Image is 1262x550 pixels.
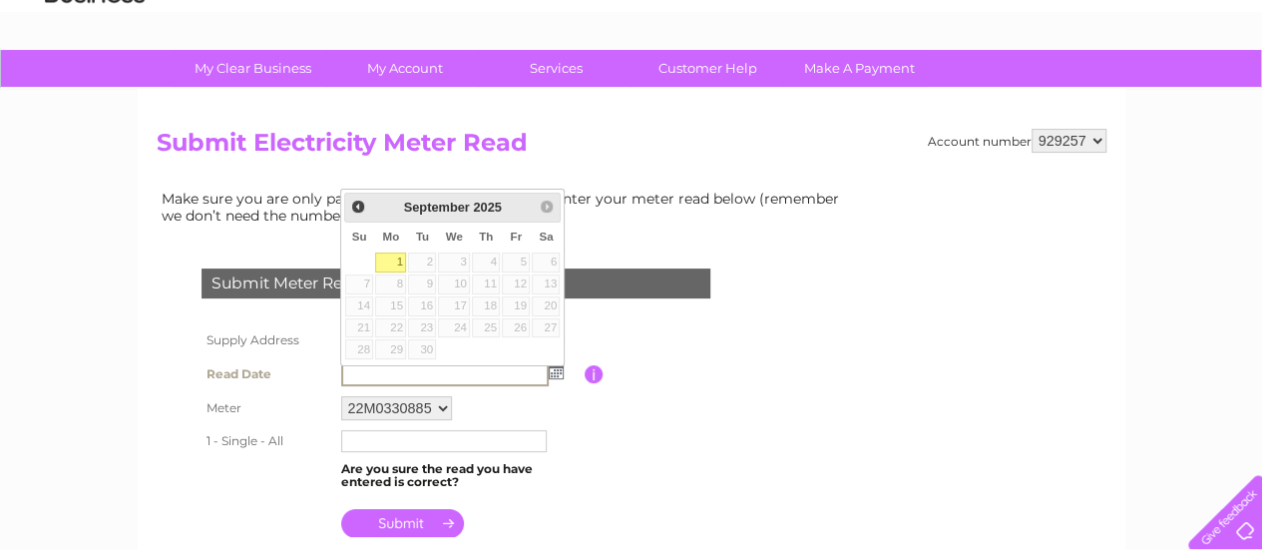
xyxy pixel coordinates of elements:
[157,129,1106,167] h2: Submit Electricity Meter Read
[510,231,522,243] span: Friday
[777,50,942,87] a: Make A Payment
[347,196,370,219] a: Prev
[1196,85,1243,100] a: Log out
[161,11,1103,97] div: Clear Business is a trading name of Verastar Limited (registered in [GEOGRAPHIC_DATA] No. 3667643...
[585,365,604,383] input: Information
[961,85,1005,100] a: Energy
[197,425,336,457] th: 1 - Single - All
[539,231,553,243] span: Saturday
[375,253,406,273] a: 1
[404,200,470,215] span: September
[202,269,710,298] div: Submit Meter Read
[197,391,336,425] th: Meter
[1129,85,1178,100] a: Contact
[336,457,585,495] td: Are you sure the read you have entered is correct?
[1017,85,1076,100] a: Telecoms
[350,199,366,215] span: Prev
[197,323,336,357] th: Supply Address
[886,10,1024,35] a: 0333 014 3131
[157,186,855,228] td: Make sure you are only paying for what you use. Simply enter your meter read below (remember we d...
[474,50,638,87] a: Services
[911,85,949,100] a: Water
[341,509,464,537] input: Submit
[322,50,487,87] a: My Account
[479,231,493,243] span: Thursday
[1088,85,1117,100] a: Blog
[44,52,146,113] img: logo.png
[626,50,790,87] a: Customer Help
[928,129,1106,153] div: Account number
[352,231,367,243] span: Sunday
[382,231,399,243] span: Monday
[197,357,336,391] th: Read Date
[549,363,564,379] img: ...
[171,50,335,87] a: My Clear Business
[416,231,429,243] span: Tuesday
[446,231,463,243] span: Wednesday
[473,200,501,215] span: 2025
